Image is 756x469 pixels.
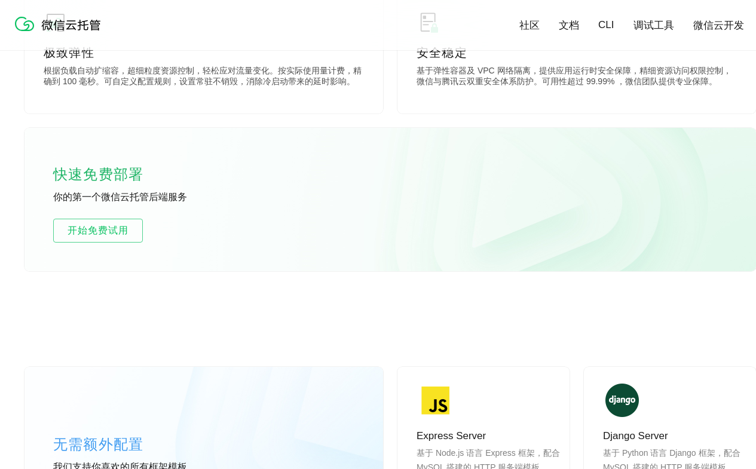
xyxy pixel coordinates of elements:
span: 开始免费试用 [54,223,142,238]
p: 安全稳定 [417,44,737,61]
a: 文档 [559,19,579,32]
a: CLI [598,19,614,31]
p: 极致弹性 [44,44,364,61]
a: 调试工具 [633,19,674,32]
p: 快速免费部署 [53,163,173,186]
p: 你的第一个微信云托管后端服务 [53,191,232,204]
a: 微信云托管 [13,27,108,38]
p: 根据负载自动扩缩容，超细粒度资源控制，轻松应对流量变化。按实际使用量计费，精确到 100 毫秒。可自定义配置规则，设置常驻不销毁，消除冷启动带来的延时影响。 [44,66,364,90]
img: 微信云托管 [13,12,108,36]
a: 微信云开发 [693,19,744,32]
a: 社区 [519,19,540,32]
p: 无需额外配置 [53,433,232,456]
p: Django Server [603,429,746,443]
p: 基于弹性容器及 VPC 网络隔离，提供应用运行时安全保障，精细资源访问权限控制，微信与腾讯云双重安全体系防护。可用性超过 99.99% ，微信团队提供专业保障。 [417,66,737,90]
p: Express Server [417,429,560,443]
